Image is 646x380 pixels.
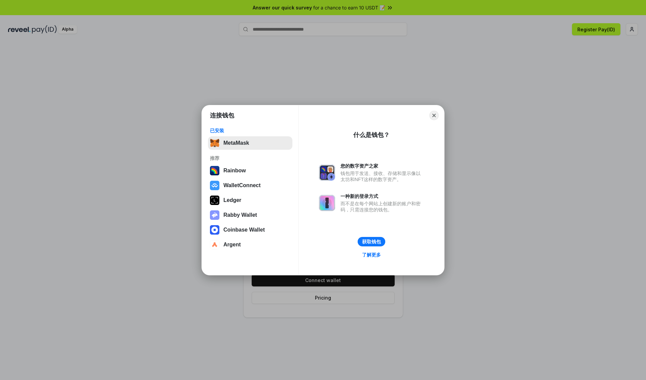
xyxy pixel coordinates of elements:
[223,168,246,174] div: Rainbow
[429,111,439,120] button: Close
[223,227,265,233] div: Coinbase Wallet
[362,252,381,258] div: 了解更多
[210,181,219,190] img: svg+xml,%3Csvg%20width%3D%2228%22%20height%3D%2228%22%20viewBox%3D%220%200%2028%2028%22%20fill%3D...
[340,193,424,199] div: 一种新的登录方式
[223,197,241,203] div: Ledger
[210,128,290,134] div: 已安装
[208,136,292,150] button: MetaMask
[353,131,390,139] div: 什么是钱包？
[208,238,292,251] button: Argent
[208,194,292,207] button: Ledger
[223,140,249,146] div: MetaMask
[210,155,290,161] div: 推荐
[208,223,292,237] button: Coinbase Wallet
[340,170,424,182] div: 钱包用于发送、接收、存储和显示像以太坊和NFT这样的数字资产。
[358,250,385,259] a: 了解更多
[208,208,292,222] button: Rabby Wallet
[362,239,381,245] div: 获取钱包
[340,163,424,169] div: 您的数字资产之家
[223,242,241,248] div: Argent
[210,166,219,175] img: svg+xml,%3Csvg%20width%3D%22120%22%20height%3D%22120%22%20viewBox%3D%220%200%20120%20120%22%20fil...
[319,165,335,181] img: svg+xml,%3Csvg%20xmlns%3D%22http%3A%2F%2Fwww.w3.org%2F2000%2Fsvg%22%20fill%3D%22none%22%20viewBox...
[210,240,219,249] img: svg+xml,%3Csvg%20width%3D%2228%22%20height%3D%2228%22%20viewBox%3D%220%200%2028%2028%22%20fill%3D...
[223,182,261,188] div: WalletConnect
[319,195,335,211] img: svg+xml,%3Csvg%20xmlns%3D%22http%3A%2F%2Fwww.w3.org%2F2000%2Fsvg%22%20fill%3D%22none%22%20viewBox...
[210,196,219,205] img: svg+xml,%3Csvg%20xmlns%3D%22http%3A%2F%2Fwww.w3.org%2F2000%2Fsvg%22%20width%3D%2228%22%20height%3...
[208,164,292,177] button: Rainbow
[340,201,424,213] div: 而不是在每个网站上创建新的账户和密码，只需连接您的钱包。
[358,237,385,246] button: 获取钱包
[210,210,219,220] img: svg+xml,%3Csvg%20xmlns%3D%22http%3A%2F%2Fwww.w3.org%2F2000%2Fsvg%22%20fill%3D%22none%22%20viewBox...
[210,138,219,148] img: svg+xml,%3Csvg%20fill%3D%22none%22%20height%3D%2233%22%20viewBox%3D%220%200%2035%2033%22%20width%...
[223,212,257,218] div: Rabby Wallet
[208,179,292,192] button: WalletConnect
[210,111,234,119] h1: 连接钱包
[210,225,219,235] img: svg+xml,%3Csvg%20width%3D%2228%22%20height%3D%2228%22%20viewBox%3D%220%200%2028%2028%22%20fill%3D...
